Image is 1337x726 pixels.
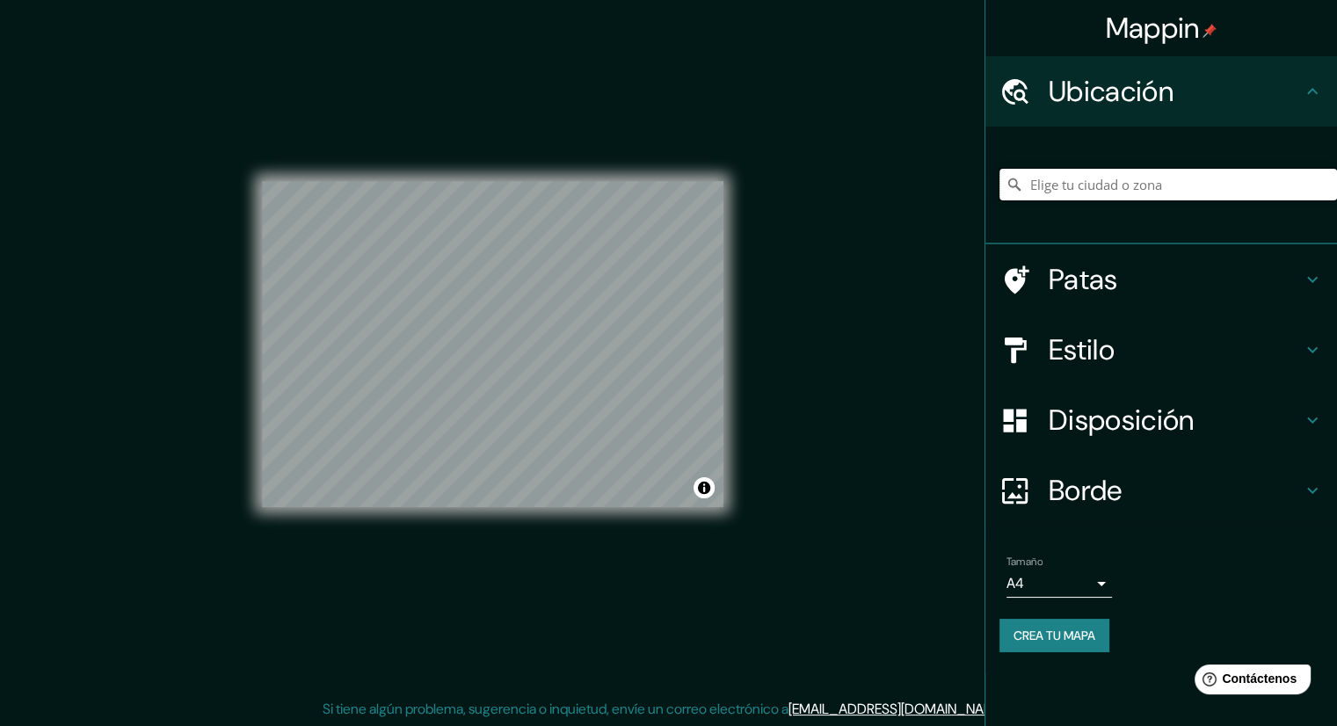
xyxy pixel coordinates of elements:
div: Ubicación [985,56,1337,127]
iframe: Lanzador de widgets de ayuda [1181,657,1318,707]
font: Tamaño [1006,555,1043,569]
font: Estilo [1049,331,1115,368]
font: A4 [1006,574,1024,592]
div: Estilo [985,315,1337,385]
font: Crea tu mapa [1014,628,1095,643]
button: Crea tu mapa [999,619,1109,652]
div: A4 [1006,570,1112,598]
div: Patas [985,244,1337,315]
font: Patas [1049,261,1118,298]
canvas: Mapa [262,181,723,507]
div: Borde [985,455,1337,526]
font: Ubicación [1049,73,1174,110]
font: Mappin [1106,10,1200,47]
img: pin-icon.png [1203,24,1217,38]
font: Borde [1049,472,1123,509]
div: Disposición [985,385,1337,455]
font: Disposición [1049,402,1194,439]
input: Elige tu ciudad o zona [999,169,1337,200]
font: Si tiene algún problema, sugerencia o inquietud, envíe un correo electrónico a [323,700,788,718]
a: [EMAIL_ADDRESS][DOMAIN_NAME] [788,700,1006,718]
button: Activar o desactivar atribución [694,477,715,498]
